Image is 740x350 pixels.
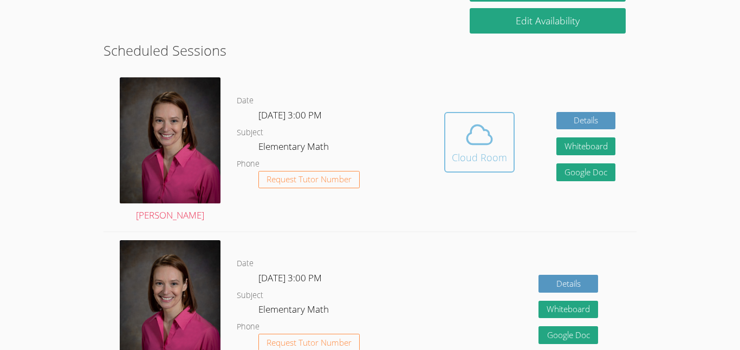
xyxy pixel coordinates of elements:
[237,157,259,171] dt: Phone
[103,40,637,61] h2: Scheduled Sessions
[452,150,507,165] div: Cloud Room
[444,112,515,173] button: Cloud Room
[258,302,331,320] dd: Elementary Math
[267,175,352,183] span: Request Tutor Number
[237,289,263,302] dt: Subject
[258,139,331,157] dd: Elementary Math
[470,8,626,34] a: Edit Availability
[538,301,598,319] button: Whiteboard
[267,339,352,347] span: Request Tutor Number
[556,137,616,155] button: Whiteboard
[538,326,598,344] a: Google Doc
[237,126,263,140] dt: Subject
[258,109,322,121] span: [DATE] 3:00 PM
[237,320,259,334] dt: Phone
[556,112,616,130] a: Details
[120,77,220,223] a: [PERSON_NAME]
[237,94,254,108] dt: Date
[258,171,360,189] button: Request Tutor Number
[120,77,220,203] img: Miller_Becky_headshot%20(3).jpg
[258,272,322,284] span: [DATE] 3:00 PM
[538,275,598,293] a: Details
[237,257,254,270] dt: Date
[556,163,616,181] a: Google Doc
